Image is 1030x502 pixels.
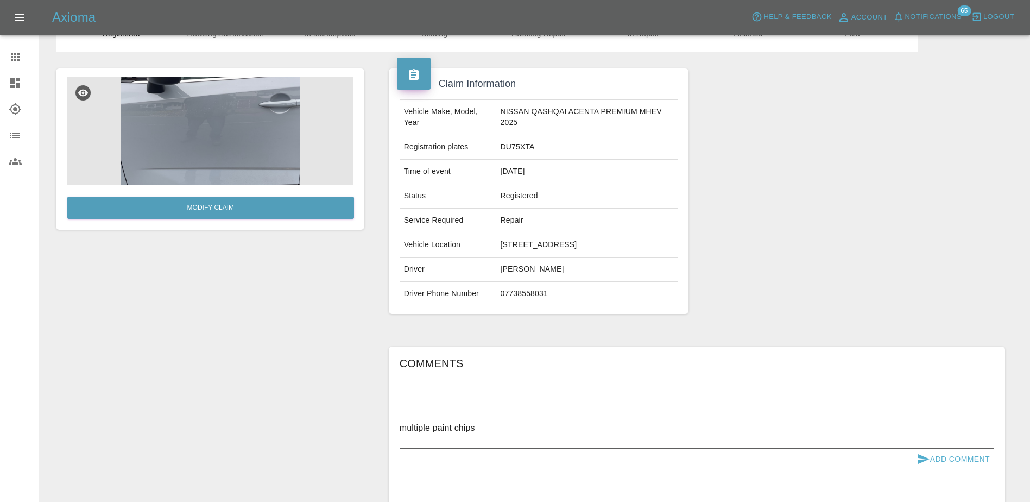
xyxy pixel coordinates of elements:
[67,77,353,185] img: aead020e-f666-4bd6-9e91-13f3658c956c
[496,160,678,184] td: [DATE]
[496,184,678,209] td: Registered
[400,160,496,184] td: Time of event
[496,282,678,306] td: 07738558031
[763,11,831,23] span: Help & Feedback
[851,11,888,24] span: Account
[496,258,678,282] td: [PERSON_NAME]
[496,233,678,258] td: [STREET_ADDRESS]
[957,5,971,16] span: 65
[400,422,994,447] textarea: multiple paint chips
[496,135,678,160] td: DU75XTA
[400,355,994,372] h6: Comments
[7,4,33,30] button: Open drawer
[890,9,964,26] button: Notifications
[400,209,496,233] td: Service Required
[983,11,1014,23] span: Logout
[400,100,496,135] td: Vehicle Make, Model, Year
[905,11,962,23] span: Notifications
[397,77,681,91] h4: Claim Information
[400,233,496,258] td: Vehicle Location
[400,282,496,306] td: Driver Phone Number
[969,9,1017,26] button: Logout
[400,184,496,209] td: Status
[400,135,496,160] td: Registration plates
[913,449,994,469] button: Add Comment
[400,258,496,282] td: Driver
[52,9,96,26] h5: Axioma
[835,9,890,26] a: Account
[67,197,354,219] a: Modify Claim
[749,9,834,26] button: Help & Feedback
[496,209,678,233] td: Repair
[496,100,678,135] td: NISSAN QASHQAI ACENTA PREMIUM MHEV 2025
